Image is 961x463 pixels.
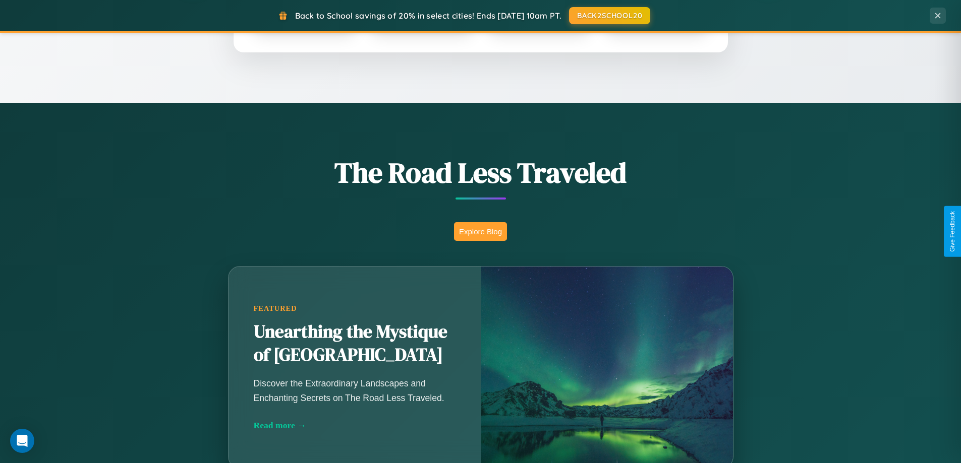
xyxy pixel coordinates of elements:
[254,320,456,367] h2: Unearthing the Mystique of [GEOGRAPHIC_DATA]
[569,7,650,24] button: BACK2SCHOOL20
[178,153,783,192] h1: The Road Less Traveled
[254,304,456,313] div: Featured
[949,211,956,252] div: Give Feedback
[254,420,456,431] div: Read more →
[295,11,561,21] span: Back to School savings of 20% in select cities! Ends [DATE] 10am PT.
[254,376,456,405] p: Discover the Extraordinary Landscapes and Enchanting Secrets on The Road Less Traveled.
[454,222,507,241] button: Explore Blog
[10,429,34,453] div: Open Intercom Messenger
